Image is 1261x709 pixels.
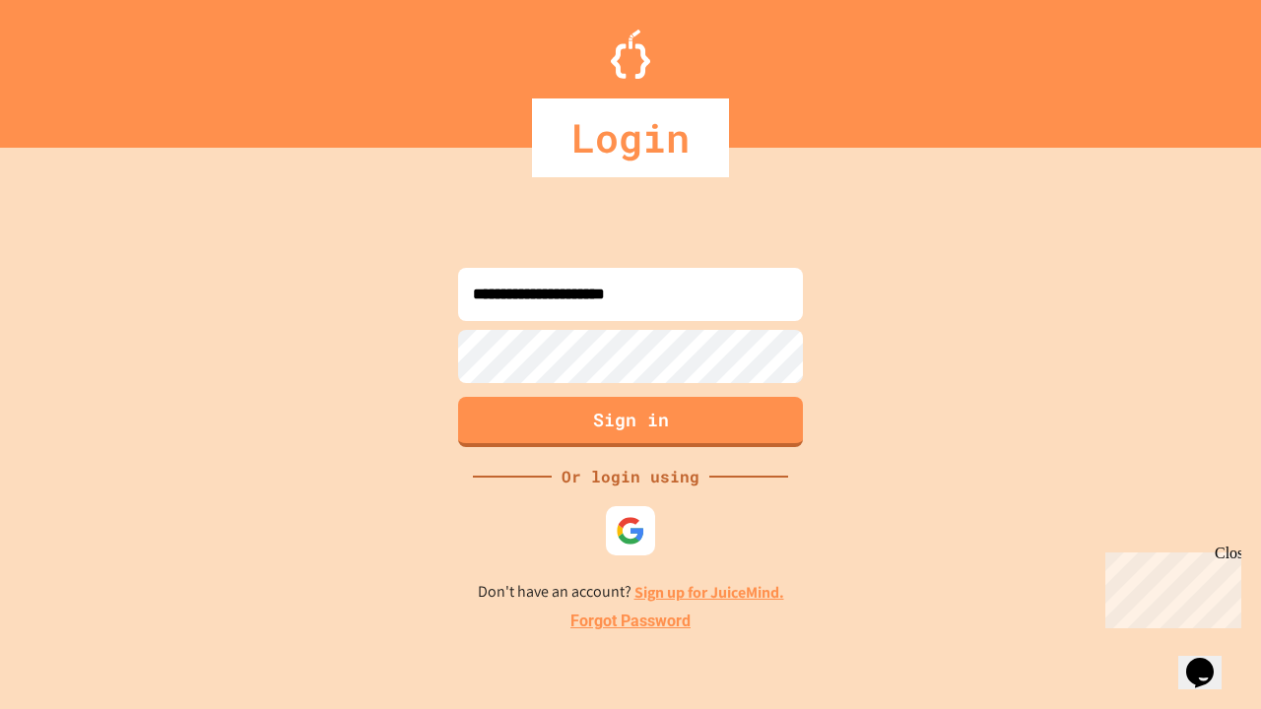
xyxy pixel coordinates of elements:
iframe: chat widget [1097,545,1241,628]
p: Don't have an account? [478,580,784,605]
a: Forgot Password [570,610,691,633]
img: Logo.svg [611,30,650,79]
div: Chat with us now!Close [8,8,136,125]
iframe: chat widget [1178,630,1241,689]
div: Login [532,98,729,177]
img: google-icon.svg [616,516,645,546]
a: Sign up for JuiceMind. [634,582,784,603]
div: Or login using [552,465,709,488]
button: Sign in [458,397,803,447]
